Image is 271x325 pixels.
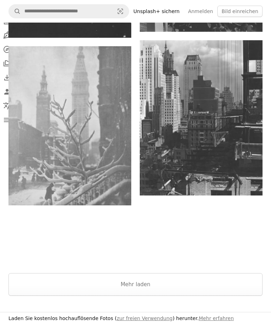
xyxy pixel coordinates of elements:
[184,6,217,17] a: Anmelden
[199,315,234,321] a: Mehr erfahren
[117,315,173,321] a: zur freien Verwendung
[9,5,21,18] button: Unsplash suchen
[8,273,263,296] button: Mehr laden
[140,40,263,195] img: Ein Schwarz-Weiß-Foto der Skyline einer Stadt
[8,122,131,129] a: ein Schwarz-Weiß-Foto eines Baumes in einer Stadt
[112,5,129,18] button: Visuelle Suche
[8,46,131,205] img: ein Schwarz-Weiß-Foto eines Baumes in einer Stadt
[8,315,234,322] h3: Laden Sie kostenlos hochauflösende Fotos ( ) herunter.
[8,4,129,18] form: Finden Sie Bildmaterial auf der ganzen Webseite
[129,6,184,17] a: Unsplash+ sichern
[217,6,263,17] button: Bild einreichen
[140,115,263,121] a: Ein Schwarz-Weiß-Foto der Skyline einer Stadt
